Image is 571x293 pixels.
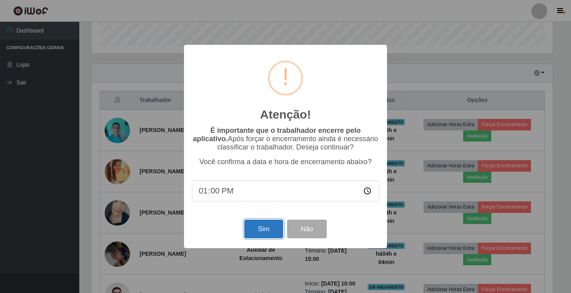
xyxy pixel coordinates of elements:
h2: Atenção! [260,107,311,122]
button: Sim [244,220,283,238]
p: Após forçar o encerramento ainda é necessário classificar o trabalhador. Deseja continuar? [192,126,379,151]
p: Você confirma a data e hora de encerramento abaixo? [192,158,379,166]
b: É importante que o trabalhador encerre pelo aplicativo. [193,126,360,143]
button: Não [287,220,326,238]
